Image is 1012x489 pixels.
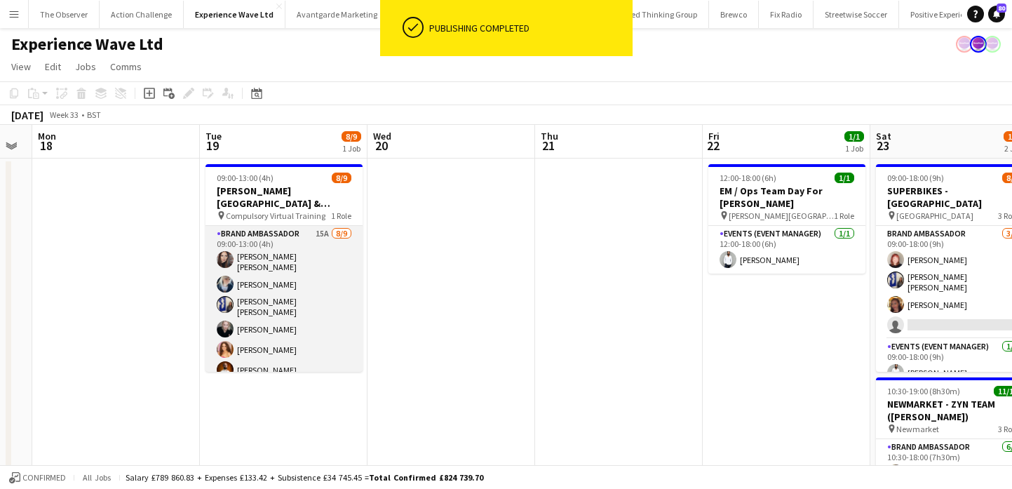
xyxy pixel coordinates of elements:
[956,36,973,53] app-user-avatar: Sophie Barnes
[126,472,483,483] div: Salary £789 860.83 + Expenses £133.42 + Subsistence £34 745.45 =
[845,143,863,154] div: 1 Job
[45,60,61,73] span: Edit
[104,58,147,76] a: Comms
[110,60,142,73] span: Comms
[75,60,96,73] span: Jobs
[69,58,102,76] a: Jobs
[708,185,865,210] h3: EM / Ops Team Day For [PERSON_NAME]
[205,185,363,210] h3: [PERSON_NAME][GEOGRAPHIC_DATA] & [GEOGRAPHIC_DATA] Virtual Training
[11,34,163,55] h1: Experience Wave Ltd
[38,130,56,142] span: Mon
[814,1,899,28] button: Streetwise Soccer
[11,108,43,122] div: [DATE]
[887,173,944,183] span: 09:00-18:00 (9h)
[205,226,363,445] app-card-role: Brand Ambassador15A8/909:00-13:00 (4h)[PERSON_NAME] [PERSON_NAME][PERSON_NAME][PERSON_NAME] [PERS...
[600,1,709,28] button: Inspired Thinking Group
[373,130,391,142] span: Wed
[285,1,389,28] button: Avantgarde Marketing
[46,109,81,120] span: Week 33
[896,424,939,434] span: Newmarket
[203,138,222,154] span: 19
[22,473,66,483] span: Confirmed
[226,210,325,221] span: Compulsory Virtual Training
[371,138,391,154] span: 20
[6,58,36,76] a: View
[36,138,56,154] span: 18
[708,226,865,274] app-card-role: Events (Event Manager)1/112:00-18:00 (6h)[PERSON_NAME]
[342,143,360,154] div: 1 Job
[887,386,960,396] span: 10:30-19:00 (8h30m)
[876,130,891,142] span: Sat
[988,6,1005,22] a: 80
[80,472,114,483] span: All jobs
[342,131,361,142] span: 8/9
[759,1,814,28] button: Fix Radio
[39,58,67,76] a: Edit
[205,164,363,372] app-job-card: 09:00-13:00 (4h)8/9[PERSON_NAME][GEOGRAPHIC_DATA] & [GEOGRAPHIC_DATA] Virtual Training Compulsory...
[984,36,1001,53] app-user-avatar: Sophie Barnes
[541,130,558,142] span: Thu
[729,210,834,221] span: [PERSON_NAME][GEOGRAPHIC_DATA]
[844,131,864,142] span: 1/1
[369,472,483,483] span: Total Confirmed £824 739.70
[709,1,759,28] button: Brewco
[997,4,1006,13] span: 80
[708,130,720,142] span: Fri
[332,173,351,183] span: 8/9
[331,210,351,221] span: 1 Role
[29,1,100,28] button: The Observer
[706,138,720,154] span: 22
[100,1,184,28] button: Action Challenge
[11,60,31,73] span: View
[217,173,274,183] span: 09:00-13:00 (4h)
[970,36,987,53] app-user-avatar: Florence Watkinson
[7,470,68,485] button: Confirmed
[720,173,776,183] span: 12:00-18:00 (6h)
[896,210,973,221] span: [GEOGRAPHIC_DATA]
[834,210,854,221] span: 1 Role
[539,138,558,154] span: 21
[205,130,222,142] span: Tue
[708,164,865,274] app-job-card: 12:00-18:00 (6h)1/1EM / Ops Team Day For [PERSON_NAME] [PERSON_NAME][GEOGRAPHIC_DATA]1 RoleEvents...
[87,109,101,120] div: BST
[429,22,627,34] div: Publishing completed
[899,1,990,28] button: Positive Experience
[835,173,854,183] span: 1/1
[874,138,891,154] span: 23
[184,1,285,28] button: Experience Wave Ltd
